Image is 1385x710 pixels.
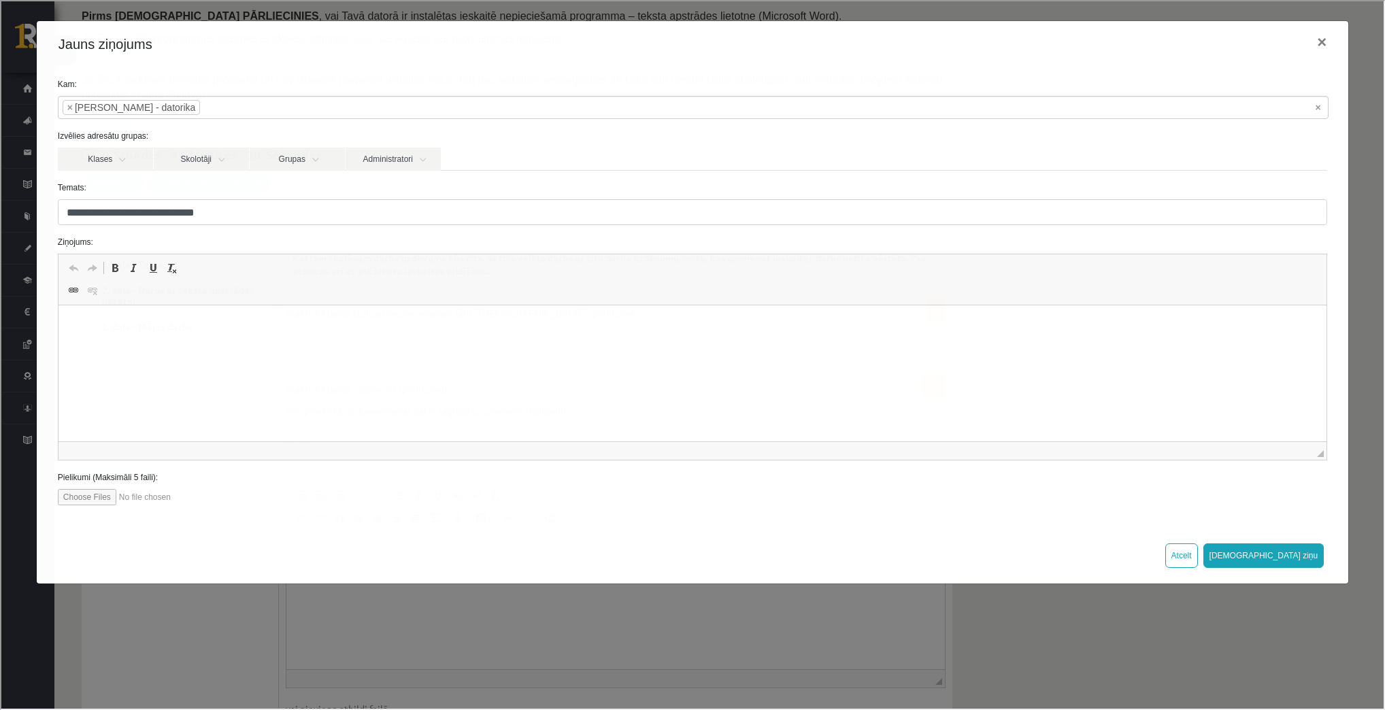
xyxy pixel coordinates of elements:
button: × [1305,22,1336,60]
label: Pielikumi (Maksimāli 5 faili): [46,470,1336,482]
span: × [66,99,71,113]
a: Подчеркнутый (Ctrl+U) [142,258,161,275]
button: Atcelt [1164,542,1197,567]
a: Полужирный (Ctrl+B) [104,258,123,275]
label: Ziņojums: [46,235,1336,247]
a: Administratori [344,146,439,169]
a: Skolotāji [152,146,248,169]
label: Kam: [46,77,1336,89]
label: Temats: [46,180,1336,192]
a: Вставить/Редактировать ссылку (Ctrl+K) [63,280,82,298]
a: Курсив (Ctrl+I) [123,258,142,275]
button: [DEMOGRAPHIC_DATA] ziņu [1202,542,1323,567]
span: Перетащите для изменения размера [1316,449,1322,456]
a: Убрать ссылку [82,280,101,298]
a: Повторить (Ctrl+Y) [82,258,101,275]
span: Noņemt visus vienumus [1314,99,1320,113]
li: Gatis Cielava - datorika [61,99,199,114]
a: Убрать форматирование [161,258,180,275]
a: Отменить (Ctrl+Z) [63,258,82,275]
body: Визуальный текстовый редактор, wiswyg-editor-user-answer-47024967689300 [14,14,645,28]
a: Grupas [248,146,344,169]
a: Klases [56,146,152,169]
iframe: Визуальный текстовый редактор, wiswyg-editor-47024938601080-1757343512-877 [57,304,1325,440]
h4: Jauns ziņojums [57,33,151,53]
label: Izvēlies adresātu grupas: [46,129,1336,141]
